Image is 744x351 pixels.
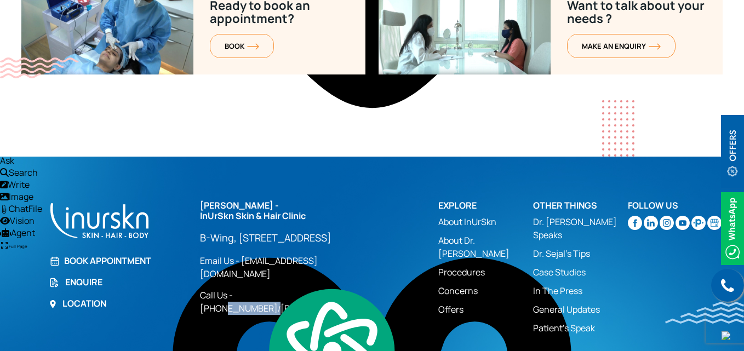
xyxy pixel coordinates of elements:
[676,216,690,230] img: youtube
[200,231,381,244] a: B-Wing, [STREET_ADDRESS]
[49,200,150,240] img: inurskn-footer-logo
[533,303,628,316] a: General Updates
[722,331,730,340] img: up-blue-arrow.svg
[660,216,674,230] img: instagram
[49,254,187,267] a: Book Appointment
[247,43,259,50] img: orange-arrow
[438,284,533,297] a: Concerns
[9,243,27,249] label: Full Page
[721,115,744,188] img: offerBt
[533,284,628,297] a: In The Press
[438,234,533,260] a: About Dr. [PERSON_NAME]
[533,215,628,241] a: Dr. [PERSON_NAME] Speaks
[438,200,533,211] h2: Explore
[10,215,35,227] span: Vision
[533,200,628,211] h2: Other Things
[225,41,259,51] span: BOOK
[9,203,42,215] span: ChatFile
[567,34,676,58] a: MAKE AN enquiryorange-arrow
[721,221,744,233] a: Whatsappicon
[533,266,628,279] a: Case Studies
[49,256,59,266] img: Book Appointment
[691,216,706,230] img: sejal-saheta-dermatologist
[49,297,187,310] a: Location
[649,43,661,50] img: orange-arrow
[9,166,38,179] span: Search
[438,266,533,279] a: Procedures
[707,216,722,230] img: Skin-and-Hair-Clinic
[628,216,642,230] img: facebook
[644,216,658,230] img: linkedin
[602,100,634,157] img: dotes1
[628,200,723,211] h2: Follow Us
[438,303,533,316] a: Offers
[200,289,278,314] a: Call Us - [PHONE_NUMBER]
[49,277,60,288] img: Enquire
[582,41,661,51] span: MAKE AN enquiry
[200,254,381,280] a: Email Us - [EMAIL_ADDRESS][DOMAIN_NAME]
[210,34,274,58] a: BOOKorange-arrow
[11,227,35,239] span: Agent
[200,200,425,315] div: /
[533,321,628,335] a: Patient’s Speak
[49,275,187,289] a: Enquire
[8,179,30,191] span: Write
[721,192,744,265] img: Whatsappicon
[9,191,33,203] span: Image
[49,300,57,308] img: Location
[533,247,628,260] a: Dr. Sejal's Tips
[665,302,744,324] img: bluewave
[438,215,533,228] a: About InUrSkn
[200,200,381,221] h2: [PERSON_NAME] - InUrSkn Skin & Hair Clinic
